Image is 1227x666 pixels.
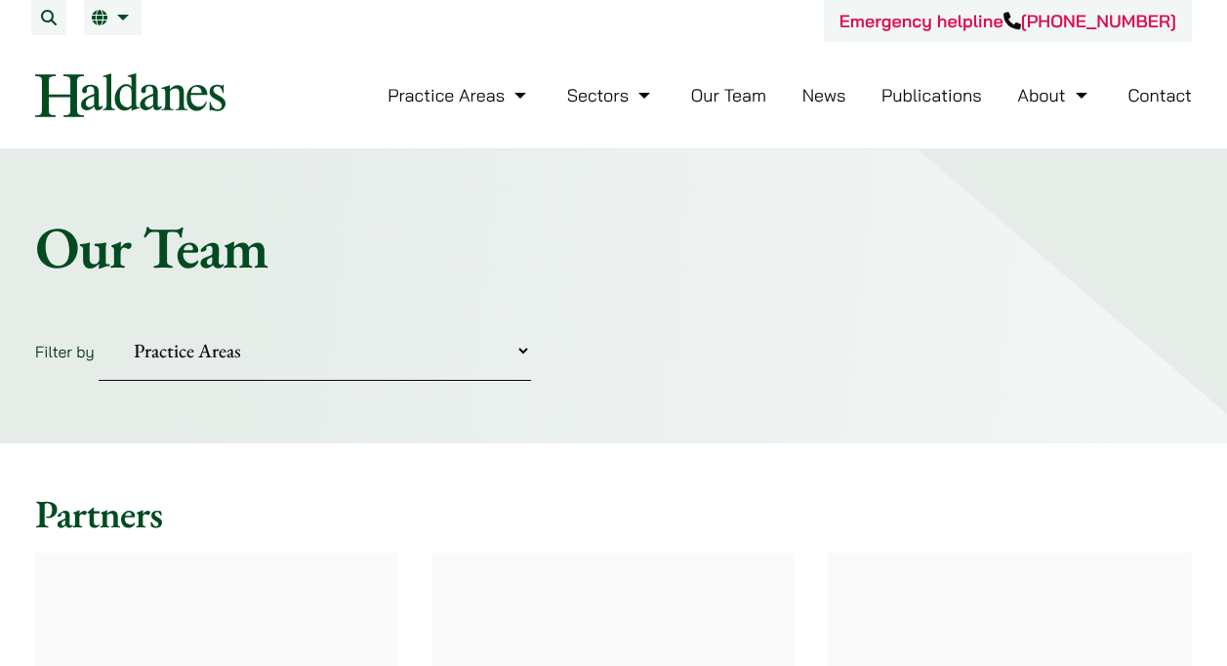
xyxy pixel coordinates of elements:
label: Filter by [35,342,95,361]
a: Emergency helpline[PHONE_NUMBER] [839,10,1176,32]
a: EN [92,10,134,25]
a: About [1017,84,1091,106]
a: Practice Areas [388,84,531,106]
a: Contact [1127,84,1192,106]
h2: Partners [35,490,1192,537]
a: News [802,84,846,106]
a: Sectors [567,84,655,106]
a: Our Team [691,84,766,106]
img: Logo of Haldanes [35,73,225,117]
a: Publications [881,84,982,106]
h1: Our Team [35,212,1192,282]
